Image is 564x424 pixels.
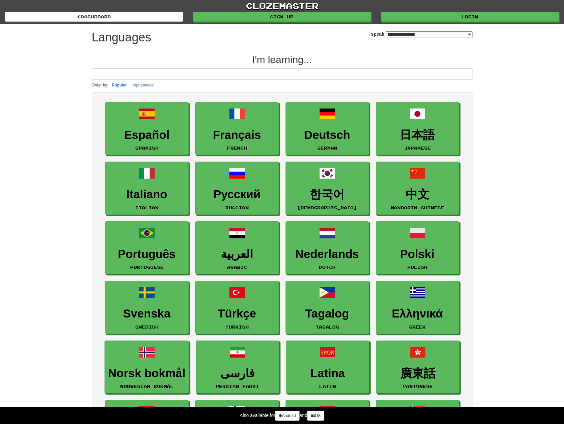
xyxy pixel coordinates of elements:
[381,12,559,22] a: Login
[376,162,459,215] a: 中文Mandarin Chinese
[386,31,473,37] select: I speak:
[289,129,365,142] h3: Deutsch
[199,129,275,142] h3: Français
[407,265,427,269] small: Polish
[195,162,279,215] a: РусскийRussian
[391,205,444,210] small: Mandarin Chinese
[110,81,129,89] button: Popular
[105,281,189,334] a: SvenskaSwedish
[307,411,324,421] a: iOS
[108,367,185,380] h3: Norsk bokmål
[130,265,164,269] small: Portuguese
[199,248,275,261] h3: العربية
[135,146,159,150] small: Spanish
[317,146,337,150] small: German
[195,221,279,274] a: العربيةArabic
[109,248,185,261] h3: Português
[135,325,159,329] small: Swedish
[289,307,365,320] h3: Tagalog
[199,307,275,320] h3: Türkçe
[409,325,426,329] small: Greek
[286,221,369,274] a: NederlandsDutch
[376,221,459,274] a: PolskiPolish
[290,367,366,380] h3: Latina
[379,307,455,320] h3: Ελληνικά
[5,12,183,22] a: dashboard
[135,205,159,210] small: Italian
[286,281,369,334] a: TagalogTagalog
[403,384,433,389] small: Cantonese
[227,146,247,150] small: French
[227,265,247,269] small: Arabic
[196,341,279,394] a: فارسیPersian Farsi
[109,129,185,142] h3: Español
[225,325,249,329] small: Turkish
[404,146,431,150] small: Japanese
[368,31,472,37] label: I speak:
[199,367,275,380] h3: فارسی
[120,384,174,389] small: Norwegian Bokmål
[92,31,151,44] h1: Languages
[297,205,357,210] small: [DEMOGRAPHIC_DATA]
[105,102,189,155] a: EspañolSpanish
[195,102,279,155] a: FrançaisFrench
[289,248,365,261] h3: Nederlands
[131,81,156,89] button: Alphabetical
[109,188,185,201] h3: Italiano
[199,188,275,201] h3: Русский
[216,384,259,389] small: Persian Farsi
[379,129,455,142] h3: 日本語
[376,341,459,394] a: 廣東話Cantonese
[319,265,336,269] small: Dutch
[109,307,185,320] h3: Svenska
[376,102,459,155] a: 日本語Japanese
[316,325,339,329] small: Tagalog
[92,54,473,65] h2: I'm learning...
[376,281,459,334] a: ΕλληνικάGreek
[193,12,371,22] a: Sign up
[105,221,189,274] a: PortuguêsPortuguese
[286,341,369,394] a: LatinaLatin
[289,188,365,201] h3: 한국어
[225,205,249,210] small: Russian
[275,411,299,421] a: Android
[379,248,455,261] h3: Polski
[105,341,189,394] a: Norsk bokmålNorwegian Bokmål
[380,367,456,380] h3: 廣東話
[379,188,455,201] h3: 中文
[319,384,336,389] small: Latin
[286,102,369,155] a: DeutschGerman
[286,162,369,215] a: 한국어[DEMOGRAPHIC_DATA]
[92,83,109,87] small: Order by:
[195,281,279,334] a: TürkçeTurkish
[105,162,189,215] a: ItalianoItalian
